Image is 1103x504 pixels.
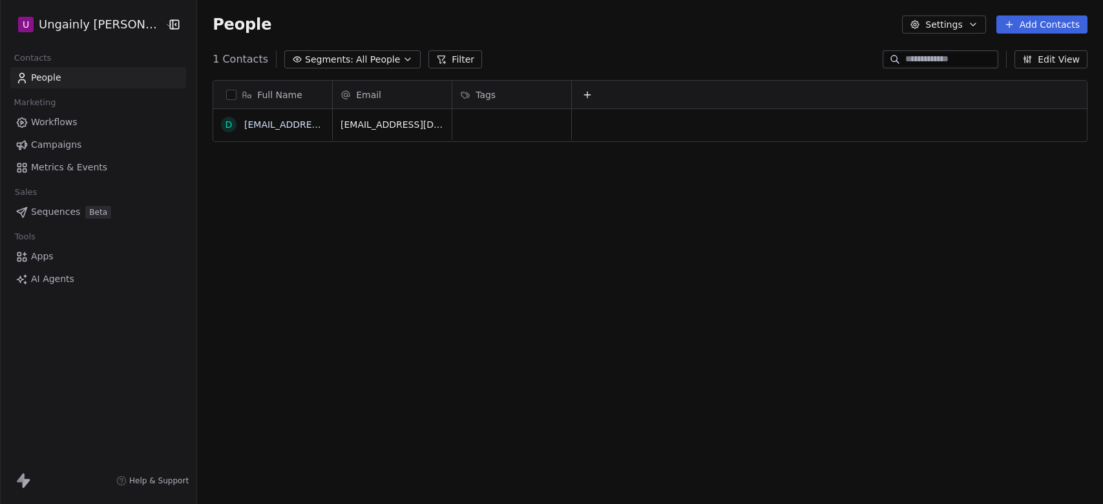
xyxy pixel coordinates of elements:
[356,53,400,66] span: All People
[116,476,189,486] a: Help & Support
[31,71,61,85] span: People
[226,118,233,132] div: d
[244,119,403,130] a: [EMAIL_ADDRESS][DOMAIN_NAME]
[452,81,571,108] div: Tags
[39,16,162,33] span: Ungainly [PERSON_NAME]
[23,18,29,31] span: U
[10,67,186,88] a: People
[213,52,268,67] span: 1 Contacts
[10,246,186,267] a: Apps
[1059,460,1090,491] iframe: Intercom live chat
[341,118,444,131] span: [EMAIL_ADDRESS][DOMAIN_NAME]
[31,250,54,263] span: Apps
[8,48,57,68] span: Contacts
[8,93,61,112] span: Marketing
[9,227,41,247] span: Tools
[257,88,302,101] span: Full Name
[31,138,81,152] span: Campaigns
[16,14,156,35] button: UUngainly [PERSON_NAME]
[1014,50,1087,68] button: Edit View
[85,206,111,219] span: Beta
[213,15,271,34] span: People
[10,134,186,156] a: Campaigns
[305,53,353,66] span: Segments:
[10,201,186,223] a: SequencesBeta
[31,116,78,129] span: Workflows
[10,268,186,290] a: AI Agents
[428,50,482,68] button: Filter
[31,205,80,219] span: Sequences
[356,88,381,101] span: Email
[129,476,189,486] span: Help & Support
[476,88,496,101] span: Tags
[333,109,1088,494] div: grid
[213,81,332,108] div: Full Name
[31,161,107,174] span: Metrics & Events
[996,15,1087,34] button: Add Contacts
[31,272,74,286] span: AI Agents
[213,109,333,494] div: grid
[10,157,186,178] a: Metrics & Events
[10,112,186,133] a: Workflows
[902,15,985,34] button: Settings
[9,183,43,202] span: Sales
[333,81,452,108] div: Email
